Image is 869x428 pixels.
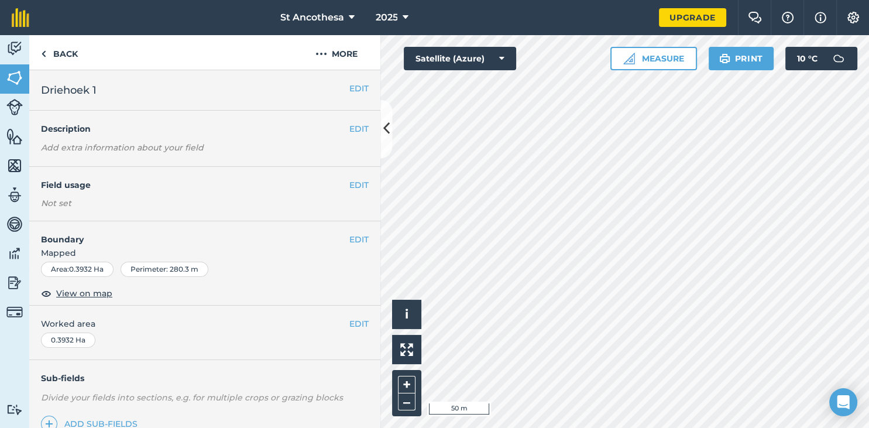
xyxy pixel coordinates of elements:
[659,8,726,27] a: Upgrade
[349,317,369,330] button: EDIT
[846,12,860,23] img: A cog icon
[392,300,421,329] button: i
[623,53,635,64] img: Ruler icon
[829,388,857,416] div: Open Intercom Messenger
[29,221,349,246] h4: Boundary
[6,186,23,204] img: svg+xml;base64,PD94bWwgdmVyc2lvbj0iMS4wIiBlbmNvZGluZz0idXRmLTgiPz4KPCEtLSBHZW5lcmF0b3I6IEFkb2JlIE...
[785,47,857,70] button: 10 °C
[41,82,97,98] span: Driehoek 1
[375,11,397,25] span: 2025
[6,215,23,233] img: svg+xml;base64,PD94bWwgdmVyc2lvbj0iMS4wIiBlbmNvZGluZz0idXRmLTgiPz4KPCEtLSBHZW5lcmF0b3I6IEFkb2JlIE...
[827,47,850,70] img: svg+xml;base64,PD94bWwgdmVyc2lvbj0iMS4wIiBlbmNvZGluZz0idXRmLTgiPz4KPCEtLSBHZW5lcmF0b3I6IEFkb2JlIE...
[709,47,774,70] button: Print
[41,47,46,61] img: svg+xml;base64,PHN2ZyB4bWxucz0iaHR0cDovL3d3dy53My5vcmcvMjAwMC9zdmciIHdpZHRoPSI5IiBoZWlnaHQ9IjI0Ii...
[41,392,343,403] em: Divide your fields into sections, e.g. for multiple crops or grazing blocks
[29,246,380,259] span: Mapped
[6,69,23,87] img: svg+xml;base64,PHN2ZyB4bWxucz0iaHR0cDovL3d3dy53My5vcmcvMjAwMC9zdmciIHdpZHRoPSI1NiIgaGVpZ2h0PSI2MC...
[781,12,795,23] img: A question mark icon
[6,304,23,320] img: svg+xml;base64,PD94bWwgdmVyc2lvbj0iMS4wIiBlbmNvZGluZz0idXRmLTgiPz4KPCEtLSBHZW5lcmF0b3I6IEFkb2JlIE...
[56,287,112,300] span: View on map
[41,333,95,348] div: 0.3932 Ha
[41,317,369,330] span: Worked area
[6,128,23,145] img: svg+xml;base64,PHN2ZyB4bWxucz0iaHR0cDovL3d3dy53My5vcmcvMjAwMC9zdmciIHdpZHRoPSI1NiIgaGVpZ2h0PSI2MC...
[41,262,114,277] div: Area : 0.3932 Ha
[12,8,29,27] img: fieldmargin Logo
[815,11,826,25] img: svg+xml;base64,PHN2ZyB4bWxucz0iaHR0cDovL3d3dy53My5vcmcvMjAwMC9zdmciIHdpZHRoPSIxNyIgaGVpZ2h0PSIxNy...
[41,142,204,153] em: Add extra information about your field
[41,197,369,209] div: Not set
[349,82,369,95] button: EDIT
[293,35,380,70] button: More
[349,179,369,191] button: EDIT
[6,404,23,415] img: svg+xml;base64,PD94bWwgdmVyc2lvbj0iMS4wIiBlbmNvZGluZz0idXRmLTgiPz4KPCEtLSBHZW5lcmF0b3I6IEFkb2JlIE...
[315,47,327,61] img: svg+xml;base64,PHN2ZyB4bWxucz0iaHR0cDovL3d3dy53My5vcmcvMjAwMC9zdmciIHdpZHRoPSIyMCIgaGVpZ2h0PSIyNC...
[6,274,23,292] img: svg+xml;base64,PD94bWwgdmVyc2lvbj0iMS4wIiBlbmNvZGluZz0idXRmLTgiPz4KPCEtLSBHZW5lcmF0b3I6IEFkb2JlIE...
[6,99,23,115] img: svg+xml;base64,PD94bWwgdmVyc2lvbj0iMS4wIiBlbmNvZGluZz0idXRmLTgiPz4KPCEtLSBHZW5lcmF0b3I6IEFkb2JlIE...
[280,11,344,25] span: St Ancothesa
[29,372,380,385] h4: Sub-fields
[6,40,23,57] img: svg+xml;base64,PD94bWwgdmVyc2lvbj0iMS4wIiBlbmNvZGluZz0idXRmLTgiPz4KPCEtLSBHZW5lcmF0b3I6IEFkb2JlIE...
[398,376,415,393] button: +
[398,393,415,410] button: –
[41,179,349,191] h4: Field usage
[41,286,112,300] button: View on map
[6,157,23,174] img: svg+xml;base64,PHN2ZyB4bWxucz0iaHR0cDovL3d3dy53My5vcmcvMjAwMC9zdmciIHdpZHRoPSI1NiIgaGVpZ2h0PSI2MC...
[610,47,697,70] button: Measure
[797,47,818,70] span: 10 ° C
[29,35,90,70] a: Back
[400,343,413,356] img: Four arrows, one pointing top left, one top right, one bottom right and the last bottom left
[121,262,208,277] div: Perimeter : 280.3 m
[349,233,369,246] button: EDIT
[405,307,408,321] span: i
[349,122,369,135] button: EDIT
[41,286,51,300] img: svg+xml;base64,PHN2ZyB4bWxucz0iaHR0cDovL3d3dy53My5vcmcvMjAwMC9zdmciIHdpZHRoPSIxOCIgaGVpZ2h0PSIyNC...
[6,245,23,262] img: svg+xml;base64,PD94bWwgdmVyc2lvbj0iMS4wIiBlbmNvZGluZz0idXRmLTgiPz4KPCEtLSBHZW5lcmF0b3I6IEFkb2JlIE...
[404,47,516,70] button: Satellite (Azure)
[41,122,369,135] h4: Description
[748,12,762,23] img: Two speech bubbles overlapping with the left bubble in the forefront
[719,52,730,66] img: svg+xml;base64,PHN2ZyB4bWxucz0iaHR0cDovL3d3dy53My5vcmcvMjAwMC9zdmciIHdpZHRoPSIxOSIgaGVpZ2h0PSIyNC...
